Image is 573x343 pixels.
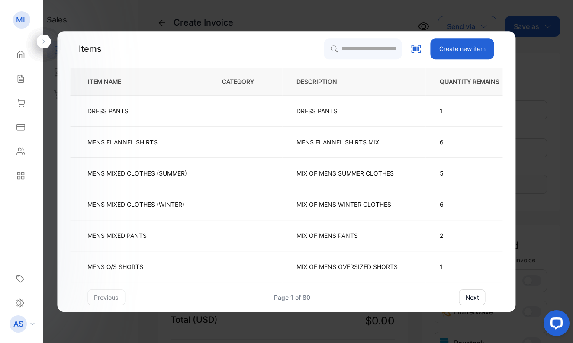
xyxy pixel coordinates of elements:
[440,169,513,178] p: 5
[87,200,184,209] p: MENS MIXED CLOTHES (WINTER)
[87,289,125,305] button: previous
[296,200,391,209] p: MIX OF MENS WINTER CLOTHES
[87,138,158,147] p: MENS FLANNEL SHIRTS
[296,138,379,147] p: MENS FLANNEL SHIRTS MIX
[440,200,513,209] p: 6
[440,262,513,271] p: 1
[79,42,102,55] p: Items
[274,293,310,302] div: Page 1 of 80
[431,38,494,59] button: Create new item
[440,231,513,240] p: 2
[87,106,130,115] p: DRESS PANTS
[296,262,398,271] p: MIX OF MENS OVERSIZED SHORTS
[87,231,147,240] p: MENS MIXED PANTS
[440,77,513,86] p: QUANTITY REMAINS
[296,231,358,240] p: MIX OF MENS PANTS
[13,318,23,330] p: AS
[296,77,351,86] p: DESCRIPTION
[87,262,143,271] p: MENS O/S SHORTS
[84,77,135,86] p: ITEM NAME
[296,106,339,115] p: DRESS PANTS
[459,289,486,305] button: next
[222,77,268,86] p: CATEGORY
[296,169,394,178] p: MIX OF MENS SUMMER CLOTHES
[16,14,27,26] p: ML
[537,307,573,343] iframe: LiveChat chat widget
[440,138,513,147] p: 6
[87,169,187,178] p: MENS MIXED CLOTHES (SUMMER)
[440,106,513,115] p: 1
